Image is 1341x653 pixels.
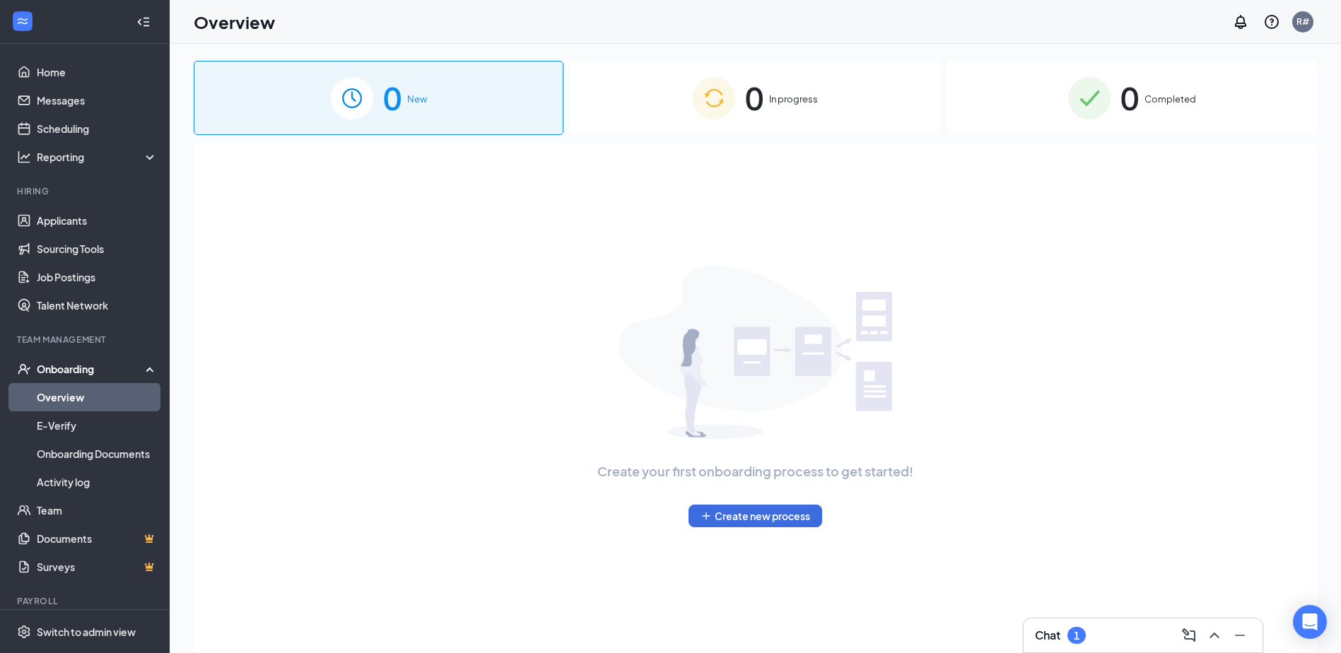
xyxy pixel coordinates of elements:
[37,58,158,86] a: Home
[37,263,158,291] a: Job Postings
[1231,627,1248,644] svg: Minimize
[17,185,155,197] div: Hiring
[769,92,818,106] span: In progress
[37,114,158,143] a: Scheduling
[1074,630,1079,642] div: 1
[1296,16,1309,28] div: R#
[37,411,158,440] a: E-Verify
[37,86,158,114] a: Messages
[745,73,763,122] span: 0
[136,15,151,29] svg: Collapse
[1178,624,1200,647] button: ComposeMessage
[16,14,30,28] svg: WorkstreamLogo
[17,625,31,639] svg: Settings
[37,524,158,553] a: DocumentsCrown
[37,553,158,581] a: SurveysCrown
[1035,628,1060,643] h3: Chat
[383,73,402,122] span: 0
[37,625,136,639] div: Switch to admin view
[701,510,712,522] svg: Plus
[37,383,158,411] a: Overview
[17,150,31,164] svg: Analysis
[1120,73,1139,122] span: 0
[1232,13,1249,30] svg: Notifications
[1144,92,1196,106] span: Completed
[17,334,155,346] div: Team Management
[37,235,158,263] a: Sourcing Tools
[17,595,155,607] div: Payroll
[597,461,913,481] span: Create your first onboarding process to get started!
[1229,624,1251,647] button: Minimize
[37,150,158,164] div: Reporting
[37,362,146,376] div: Onboarding
[17,362,31,376] svg: UserCheck
[1293,605,1327,639] div: Open Intercom Messenger
[1203,624,1226,647] button: ChevronUp
[1263,13,1280,30] svg: QuestionInfo
[37,440,158,468] a: Onboarding Documents
[1181,627,1197,644] svg: ComposeMessage
[37,468,158,496] a: Activity log
[37,496,158,524] a: Team
[689,505,822,527] button: PlusCreate new process
[37,206,158,235] a: Applicants
[1206,627,1223,644] svg: ChevronUp
[407,92,427,106] span: New
[194,10,275,34] h1: Overview
[37,291,158,319] a: Talent Network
